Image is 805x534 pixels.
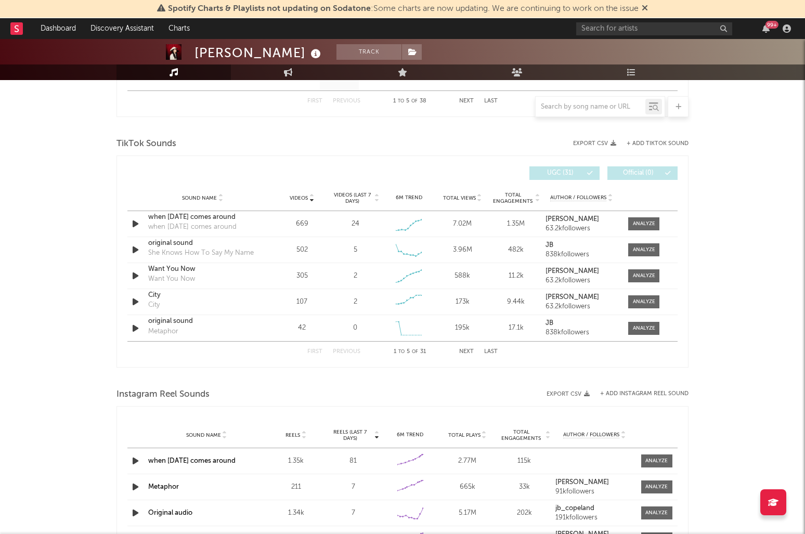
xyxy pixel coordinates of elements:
div: 665k [442,482,494,492]
a: Want You Now [148,264,257,275]
span: of [412,349,418,354]
div: 6M Trend [384,431,436,439]
div: 482k [492,245,540,255]
span: Total Engagements [492,192,534,204]
div: 3.96M [438,245,487,255]
div: 2.77M [442,456,494,466]
span: Total Views [443,195,476,201]
div: 1 5 38 [381,95,438,108]
a: jb_copeland [555,505,633,512]
div: Metaphor [148,327,178,337]
a: Charts [161,18,197,39]
span: Videos (last 7 days) [331,192,373,204]
span: Official ( 0 ) [614,170,662,176]
a: [PERSON_NAME] [546,268,618,275]
span: Reels [285,432,300,438]
div: + Add Instagram Reel Sound [590,391,689,397]
div: Want You Now [148,274,195,284]
div: 1 5 31 [381,346,438,358]
div: 173k [438,297,487,307]
div: 502 [278,245,326,255]
div: 5 [354,245,357,255]
span: Videos [290,195,308,201]
div: 669 [278,219,326,229]
span: Dismiss [642,5,648,13]
div: City [148,300,160,310]
div: 5.17M [442,508,494,518]
a: Original audio [148,510,192,516]
strong: [PERSON_NAME] [555,479,609,486]
button: + Add TikTok Sound [627,141,689,147]
button: Official(0) [607,166,678,180]
button: UGC(31) [529,166,600,180]
div: 7 [327,508,379,518]
span: Total Plays [448,432,481,438]
div: 838k followers [546,251,618,258]
span: Sound Name [186,432,221,438]
strong: [PERSON_NAME] [546,216,599,223]
span: UGC ( 31 ) [536,170,584,176]
div: [PERSON_NAME] [194,44,323,61]
button: 99+ [762,24,770,33]
a: JB [546,242,618,249]
button: First [307,349,322,355]
a: Metaphor [148,484,179,490]
div: 63.2k followers [546,225,618,232]
a: [PERSON_NAME] [546,216,618,223]
span: TikTok Sounds [116,138,176,150]
strong: JB [546,242,553,249]
div: 6M Trend [385,194,433,202]
div: 838k followers [546,329,618,336]
a: when [DATE] comes around [148,458,236,464]
a: Dashboard [33,18,83,39]
div: 0 [353,323,357,333]
button: Next [459,349,474,355]
input: Search for artists [576,22,732,35]
a: when [DATE] comes around [148,212,257,223]
span: : Some charts are now updating. We are continuing to work on the issue [168,5,639,13]
div: 2 [354,271,357,281]
div: when [DATE] comes around [148,222,237,232]
span: Author / Followers [550,194,606,201]
span: Spotify Charts & Playlists not updating on Sodatone [168,5,371,13]
button: + Add Instagram Reel Sound [600,391,689,397]
div: 17.1k [492,323,540,333]
div: 588k [438,271,487,281]
a: [PERSON_NAME] [546,294,618,301]
div: 2 [354,297,357,307]
a: Discovery Assistant [83,18,161,39]
button: Last [484,349,498,355]
div: 24 [352,219,359,229]
span: Reels (last 7 days) [327,429,373,441]
button: Export CSV [573,140,616,147]
div: 33k [499,482,551,492]
div: 7 [327,482,379,492]
div: 7.02M [438,219,487,229]
div: 1.35k [270,456,322,466]
div: 115k [499,456,551,466]
div: 9.44k [492,297,540,307]
span: Sound Name [182,195,217,201]
div: 305 [278,271,326,281]
a: original sound [148,316,257,327]
input: Search by song name or URL [536,103,645,111]
div: 81 [327,456,379,466]
div: 211 [270,482,322,492]
span: Instagram Reel Sounds [116,388,210,401]
div: 42 [278,323,326,333]
strong: [PERSON_NAME] [546,268,599,275]
a: City [148,290,257,301]
button: Export CSV [547,391,590,397]
a: [PERSON_NAME] [555,479,633,486]
span: to [398,349,405,354]
span: Total Engagements [499,429,544,441]
a: original sound [148,238,257,249]
div: 99 + [765,21,778,29]
div: 1.34k [270,508,322,518]
div: 1.35M [492,219,540,229]
span: Author / Followers [563,432,619,438]
div: 11.2k [492,271,540,281]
